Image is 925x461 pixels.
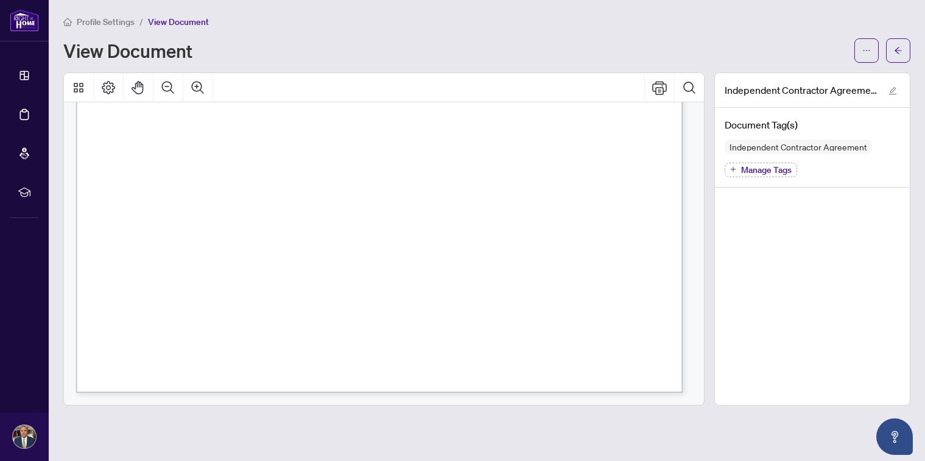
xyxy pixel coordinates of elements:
[148,16,209,27] span: View Document
[10,9,39,32] img: logo
[730,166,736,172] span: plus
[725,118,900,132] h4: Document Tag(s)
[725,83,877,97] span: Independent Contractor Agreement - ICA 3 EXECUTED.pdf
[139,15,143,29] li: /
[862,46,871,55] span: ellipsis
[63,18,72,26] span: home
[725,143,872,151] span: Independent Contractor Agreement
[741,166,792,174] span: Manage Tags
[876,418,913,455] button: Open asap
[725,163,797,177] button: Manage Tags
[894,46,902,55] span: arrow-left
[13,425,36,448] img: Profile Icon
[63,41,192,60] h1: View Document
[77,16,135,27] span: Profile Settings
[888,86,897,95] span: edit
